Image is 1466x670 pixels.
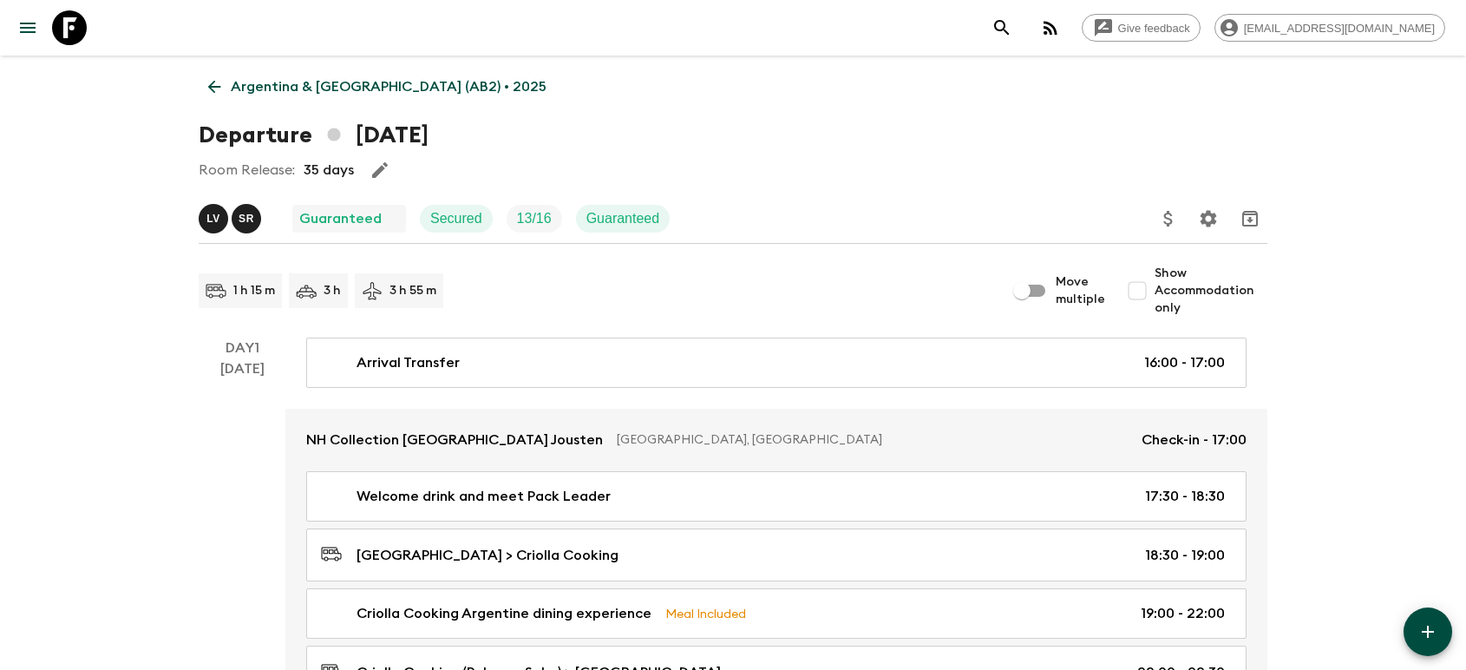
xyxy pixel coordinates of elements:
p: Secured [430,208,482,229]
p: Meal Included [665,604,746,623]
p: [GEOGRAPHIC_DATA], [GEOGRAPHIC_DATA] [617,431,1128,449]
p: Arrival Transfer [357,352,460,373]
p: 3 h 55 m [389,282,436,299]
a: NH Collection [GEOGRAPHIC_DATA] Jousten[GEOGRAPHIC_DATA], [GEOGRAPHIC_DATA]Check-in - 17:00 [285,409,1267,471]
button: Archive (Completed, Cancelled or Unsynced Departures only) [1233,201,1267,236]
p: Welcome drink and meet Pack Leader [357,486,611,507]
span: [EMAIL_ADDRESS][DOMAIN_NAME] [1234,22,1444,35]
p: 19:00 - 22:00 [1141,603,1225,624]
p: L V [206,212,220,226]
span: Move multiple [1056,273,1106,308]
button: Update Price, Early Bird Discount and Costs [1151,201,1186,236]
p: Check-in - 17:00 [1142,430,1247,450]
span: Give feedback [1109,22,1200,35]
p: Guaranteed [586,208,660,229]
a: Welcome drink and meet Pack Leader17:30 - 18:30 [306,471,1247,522]
a: Arrival Transfer16:00 - 17:00 [306,338,1247,388]
p: 18:30 - 19:00 [1145,545,1225,566]
button: LVSR [199,204,265,233]
span: Show Accommodation only [1155,265,1267,317]
p: Criolla Cooking Argentine dining experience [357,603,651,624]
p: S R [239,212,254,226]
p: 1 h 15 m [233,282,275,299]
a: Argentina & [GEOGRAPHIC_DATA] (AB2) • 2025 [199,69,556,104]
p: NH Collection [GEOGRAPHIC_DATA] Jousten [306,430,603,450]
p: Room Release: [199,160,295,181]
p: Argentina & [GEOGRAPHIC_DATA] (AB2) • 2025 [231,76,546,97]
div: Trip Fill [507,205,562,233]
a: Criolla Cooking Argentine dining experienceMeal Included19:00 - 22:00 [306,588,1247,639]
h1: Departure [DATE] [199,118,429,153]
button: search adventures [985,10,1019,45]
p: 17:30 - 18:30 [1145,486,1225,507]
div: [EMAIL_ADDRESS][DOMAIN_NAME] [1214,14,1445,42]
div: Secured [420,205,493,233]
p: Guaranteed [299,208,382,229]
p: Day 1 [199,338,285,358]
button: Settings [1191,201,1226,236]
a: [GEOGRAPHIC_DATA] > Criolla Cooking18:30 - 19:00 [306,529,1247,581]
p: 35 days [304,160,354,181]
a: Give feedback [1082,14,1201,42]
p: 16:00 - 17:00 [1144,352,1225,373]
p: 3 h [324,282,341,299]
span: Lucas Valentim, Sol Rodriguez [199,209,265,223]
p: [GEOGRAPHIC_DATA] > Criolla Cooking [357,545,618,566]
p: 13 / 16 [517,208,552,229]
button: menu [10,10,45,45]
